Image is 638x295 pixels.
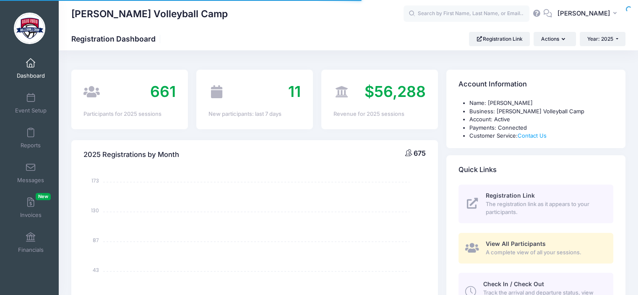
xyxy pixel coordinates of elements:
[469,107,613,116] li: Business: [PERSON_NAME] Volleyball Camp
[486,248,604,257] span: A complete view of all your sessions.
[469,124,613,132] li: Payments: Connected
[11,123,51,153] a: Reports
[11,54,51,83] a: Dashboard
[83,143,179,167] h4: 2025 Registrations by Month
[458,185,613,223] a: Registration Link The registration link as it appears to your participants.
[71,34,163,43] h1: Registration Dashboard
[208,110,301,118] div: New participants: last 7 days
[14,13,45,44] img: David Rubio Volleyball Camp
[11,228,51,257] a: Financials
[587,36,613,42] span: Year: 2025
[458,233,613,264] a: View All Participants A complete view of all your sessions.
[15,107,47,114] span: Event Setup
[11,158,51,188] a: Messages
[91,177,99,184] tspan: 173
[93,266,99,274] tspan: 43
[469,115,613,124] li: Account: Active
[20,211,42,219] span: Invoices
[11,193,51,222] a: InvoicesNew
[288,82,301,101] span: 11
[71,4,228,23] h1: [PERSON_NAME] Volleyball Camp
[11,89,51,118] a: Event Setup
[93,237,99,244] tspan: 87
[469,32,530,46] a: Registration Link
[557,9,610,18] span: [PERSON_NAME]
[365,82,426,101] span: $56,288
[91,207,99,214] tspan: 130
[552,4,625,23] button: [PERSON_NAME]
[18,246,44,253] span: Financials
[483,280,544,287] span: Check In / Check Out
[404,5,529,22] input: Search by First Name, Last Name, or Email...
[486,192,535,199] span: Registration Link
[17,72,45,79] span: Dashboard
[580,32,625,46] button: Year: 2025
[486,240,546,247] span: View All Participants
[458,158,497,182] h4: Quick Links
[333,110,426,118] div: Revenue for 2025 sessions
[36,193,51,200] span: New
[414,149,426,157] span: 675
[150,82,176,101] span: 661
[469,99,613,107] li: Name: [PERSON_NAME]
[458,73,527,97] h4: Account Information
[518,132,547,139] a: Contact Us
[17,177,44,184] span: Messages
[469,132,613,140] li: Customer Service:
[21,142,41,149] span: Reports
[534,32,576,46] button: Actions
[486,200,604,217] span: The registration link as it appears to your participants.
[83,110,176,118] div: Participants for 2025 sessions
